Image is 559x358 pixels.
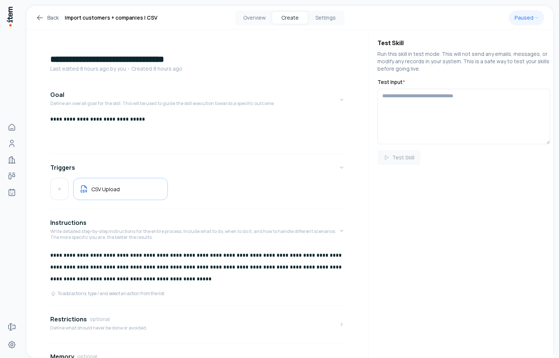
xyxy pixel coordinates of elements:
img: Item Brain Logo [6,6,13,27]
p: Run this skill in test mode. This will not send any emails, messages, or modify any records in yo... [377,50,550,72]
h1: Import customers + companies | CSV [65,13,157,22]
p: Write detailed step-by-step instructions for the entire process. Include what to do, when to do i... [50,229,339,240]
a: Home [4,120,19,135]
a: Agents [4,185,19,200]
h4: Test Skill [377,38,550,47]
button: Settings [308,12,343,24]
a: Forms [4,320,19,334]
span: optional [90,315,110,323]
h5: CSV Upload [91,186,120,193]
a: Companies [4,152,19,167]
div: Triggers [50,178,345,206]
button: Overview [237,12,272,24]
div: InstructionsWrite detailed step-by-step instructions for the entire process. Include what to do, ... [50,249,345,303]
button: InstructionsWrite detailed step-by-step instructions for the entire process. Include what to do, ... [50,212,345,249]
h4: Triggers [50,163,75,172]
button: Create [272,12,308,24]
button: Triggers [50,157,345,178]
a: People [4,136,19,151]
p: Define what should never be done or avoided. [50,325,147,331]
a: Deals [4,169,19,183]
div: GoalDefine an overall goal for the skill. This will be used to guide the skill execution towards ... [50,115,345,151]
div: To add actions, type / and select an action from the list. [50,291,165,297]
label: Test Input [377,78,550,86]
button: RestrictionsoptionalDefine what should never be done or avoided. [50,309,345,340]
h4: Restrictions [50,315,87,324]
h4: Instructions [50,218,87,227]
p: Last edited: 8 hours ago by you ・Created: 8 hours ago [50,65,345,72]
a: Settings [4,337,19,352]
button: GoalDefine an overall goal for the skill. This will be used to guide the skill execution towards ... [50,84,345,115]
p: Define an overall goal for the skill. This will be used to guide the skill execution towards a sp... [50,101,275,107]
a: Back [35,13,59,22]
h4: Goal [50,90,64,99]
